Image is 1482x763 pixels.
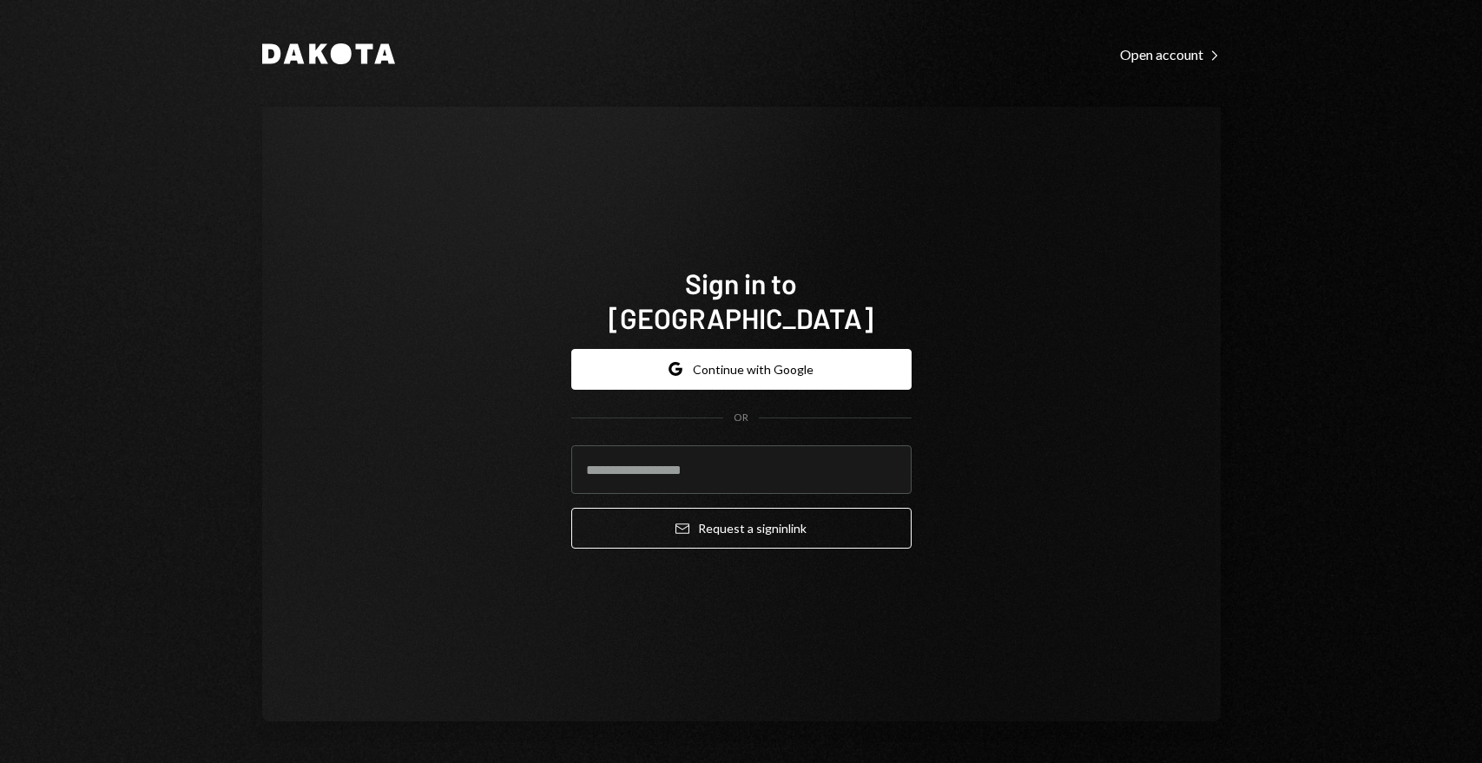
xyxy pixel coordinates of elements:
a: Open account [1120,44,1221,63]
button: Request a signinlink [571,508,912,549]
div: Open account [1120,46,1221,63]
h1: Sign in to [GEOGRAPHIC_DATA] [571,266,912,335]
button: Continue with Google [571,349,912,390]
div: OR [734,411,748,425]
